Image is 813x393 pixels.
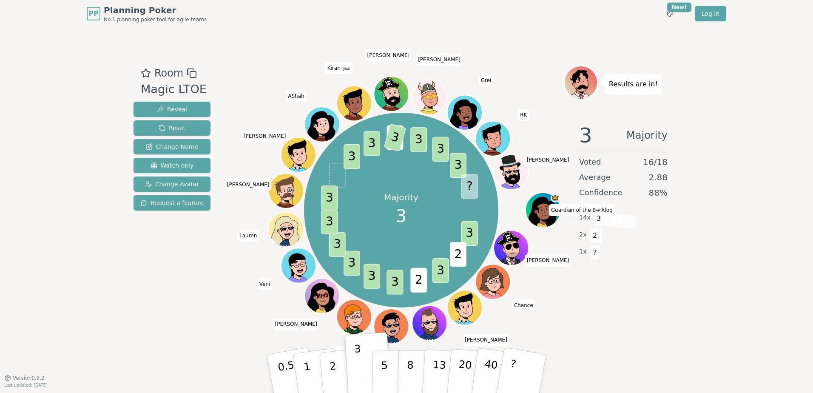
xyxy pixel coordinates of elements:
button: Watch only [134,158,210,173]
span: Click to change your name [479,74,494,86]
span: Click to change your name [525,254,571,266]
span: Last updated: [DATE] [4,383,48,387]
span: Click to change your name [286,90,306,102]
span: Voted [579,156,601,168]
button: New! [662,6,678,21]
span: Click to change your name [512,299,535,311]
p: Majority [384,191,418,203]
span: 3 [432,137,449,162]
button: Version0.9.2 [4,375,45,382]
span: Click to change your name [257,278,273,290]
span: Room [154,65,183,81]
span: Click to change your name [416,54,463,65]
div: New! [667,3,691,12]
span: No.1 planning poker tool for agile teams [104,16,207,23]
div: Magic LTOE [141,81,207,98]
button: Click to change your avatar [338,87,371,120]
span: 3 [461,221,478,246]
span: Click to change your name [518,109,529,121]
span: 3 [364,131,381,156]
p: 3 [354,343,364,389]
span: 2.88 [648,171,668,183]
p: Results are in! [609,78,658,90]
span: Click to change your name [525,154,571,166]
span: 2 [450,242,467,267]
span: Click to change your name [328,346,350,358]
span: Click to change your name [225,179,272,191]
span: 1 x [579,247,587,256]
button: Add as favourite [141,65,151,81]
span: Majority [626,125,668,145]
span: PP [88,9,98,19]
button: Change Name [134,139,210,154]
span: Click to change your name [273,318,320,330]
span: Reset [159,124,185,132]
span: Average [579,171,611,183]
button: Reset [134,120,210,136]
span: Planning Poker [104,4,207,16]
span: 2 [590,228,600,243]
span: 3 [432,258,449,283]
button: Request a feature [134,195,210,211]
span: Request a feature [140,199,204,207]
span: 3 [387,270,404,295]
span: 3 [329,232,346,257]
span: ? [590,245,600,260]
button: Change Avatar [134,177,210,192]
span: 3 [594,211,604,226]
span: ? [461,174,478,199]
span: Click to change your name [463,334,509,346]
span: Click to change your name [242,130,288,142]
span: 3 [579,125,592,145]
span: 3 [411,128,427,152]
span: Reveal [157,105,187,114]
span: 88 % [649,187,668,199]
span: 3 [321,210,338,234]
button: Reveal [134,102,210,117]
span: 2 x [579,230,587,239]
span: 14 x [579,213,591,222]
span: 3 [384,124,406,152]
a: Log in [695,6,726,21]
span: 3 [344,144,361,169]
span: Confidence [579,187,622,199]
span: Click to change your name [365,49,412,61]
span: Change Avatar [145,180,199,188]
span: Change Name [146,142,198,151]
span: 3 [396,203,406,229]
span: Click to change your name [237,230,259,242]
span: 3 [364,264,381,289]
span: Watch only [151,161,194,170]
span: (you) [341,67,351,71]
span: 3 [450,153,467,178]
span: 16 / 18 [643,156,668,168]
span: Guardian of the Backlog is the host [551,194,560,202]
a: PPPlanning PokerNo.1 planning poker tool for agile teams [87,4,207,23]
span: 3 [344,251,361,276]
span: 3 [321,186,338,211]
span: 2 [411,268,427,293]
span: Click to change your name [549,204,615,216]
span: Version 0.9.2 [13,375,45,382]
span: Click to change your name [325,62,353,74]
